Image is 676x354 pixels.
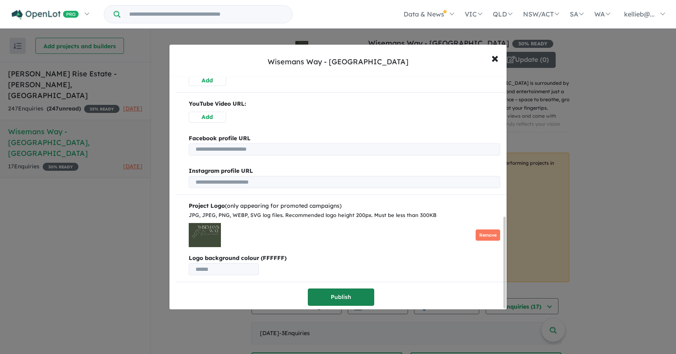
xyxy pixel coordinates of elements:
button: Publish [308,289,374,306]
b: Facebook profile URL [189,135,251,142]
b: Instagram profile URL [189,167,253,174]
input: Try estate name, suburb, builder or developer [122,6,291,23]
span: kellieb@... [624,10,655,18]
b: Logo background colour (FFFFFF) [189,254,500,263]
b: Project Logo [189,202,225,209]
button: Add [189,75,226,86]
p: YouTube Video URL: [189,99,500,109]
img: Openlot PRO Logo White [12,10,79,20]
div: (only appearing for promoted campaigns) [189,201,500,211]
div: Wisemans Way - [GEOGRAPHIC_DATA] [268,57,408,67]
img: Big%20Ridge%20Estate%20-%20Sedgefield___1739843037.jpg [189,223,221,247]
div: JPG, JPEG, PNG, WEBP, SVG log files. Recommended logo height 200px. Must be less than 300KB [189,211,500,220]
button: Add [189,112,226,123]
span: × [491,49,499,66]
button: Remove [476,229,500,241]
